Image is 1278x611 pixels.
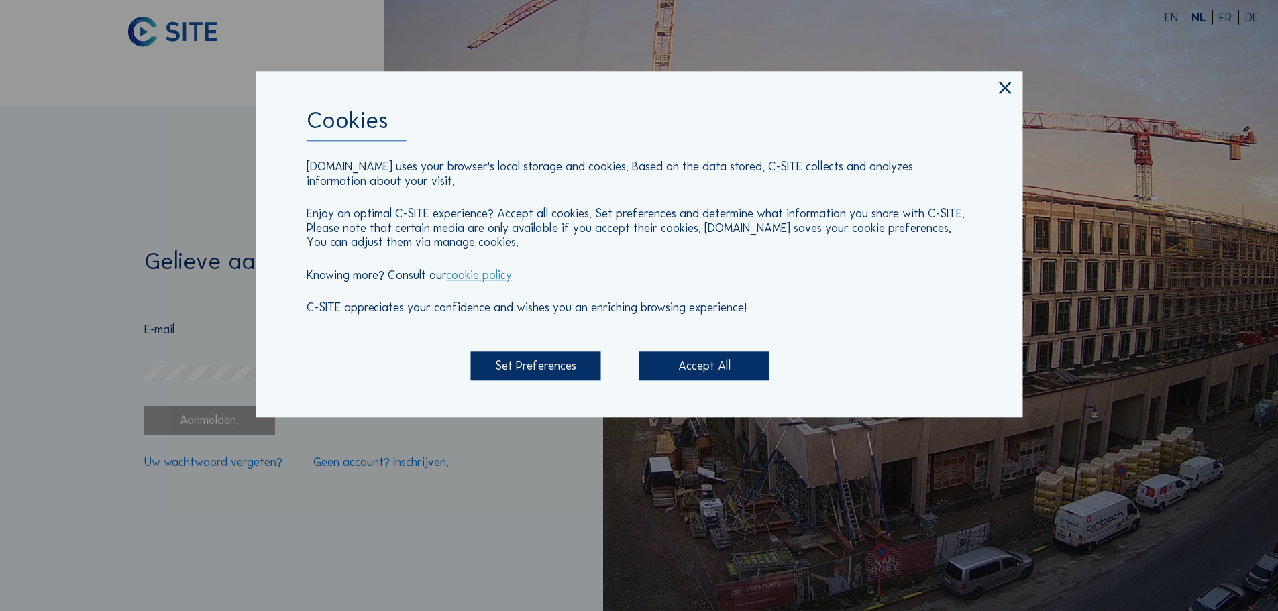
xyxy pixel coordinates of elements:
div: Set Preferences [470,352,600,381]
p: [DOMAIN_NAME] uses your browser's local storage and cookies. Based on the data stored, C-SITE col... [307,160,971,189]
a: cookie policy [446,268,512,282]
p: Enjoy an optimal C-SITE experience? Accept all cookies. Set preferences and determine what inform... [307,207,971,250]
p: C-SITE appreciates your confidence and wishes you an enriching browsing experience! [307,301,971,315]
p: Knowing more? Consult our [307,268,971,282]
div: Accept All [639,352,769,381]
div: Cookies [307,108,971,141]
